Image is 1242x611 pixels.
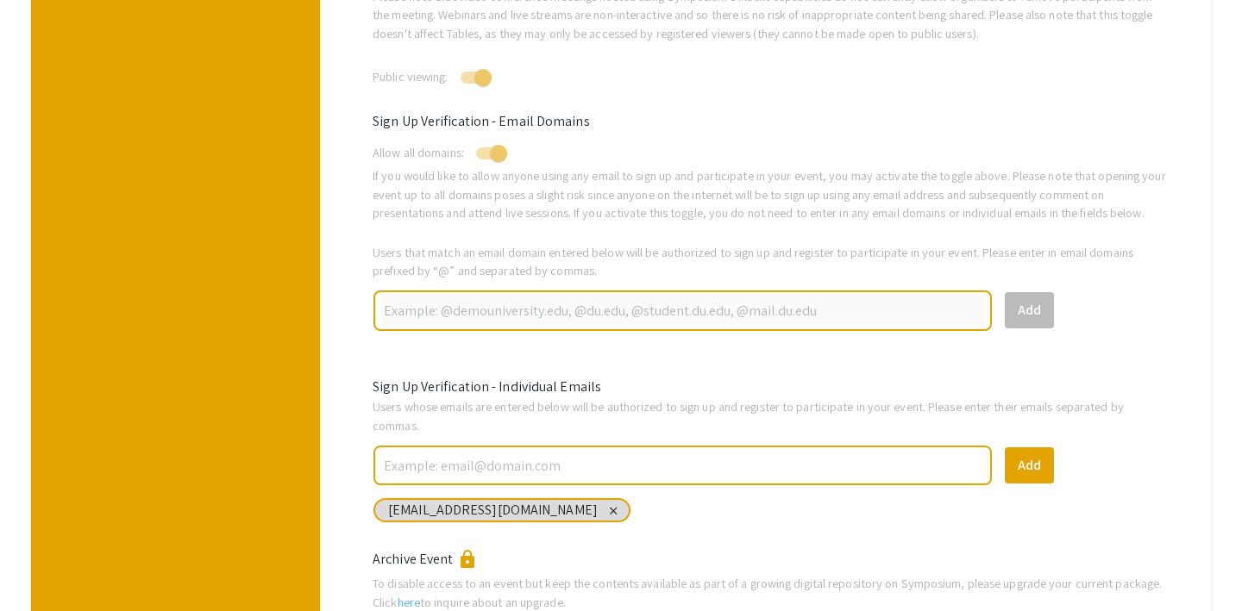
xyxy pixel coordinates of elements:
button: Add [1005,447,1054,483]
span: done [794,127,836,168]
iframe: Chat [13,533,73,598]
span: done [673,488,714,529]
button: Add [1005,292,1054,328]
div: Users that match an email domain entered below will be authorized to sign up and register to part... [360,243,1183,280]
span: done [794,51,836,92]
span: Allow all domains: [373,144,464,160]
span: [EMAIL_ADDRESS][DOMAIN_NAME] [388,501,598,519]
input: Example: @demouniversity.edu, @du.edu, @student.du.edu, @mail.du.edu [382,296,983,326]
div: Users whose emails are entered below will be authorized to sign up and register to participate in... [360,397,1183,434]
input: Example: email@domain.com [382,451,983,481]
div: close [607,504,619,516]
div: Archive Event [360,545,1183,574]
span: lock [453,545,482,574]
div: To disable access to an event but keep the contents available as part of a growing digital reposi... [360,574,1183,611]
span: close [598,501,630,519]
div: Sign Up Verification - Email Domains [360,111,1183,132]
div: If you would like to allow anyone using any email to sign up and participate in your event, you m... [360,166,1183,222]
a: here [398,594,420,610]
span: Public viewing: [373,68,448,84]
div: Sign Up Verification - Individual Emails [360,377,1183,397]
